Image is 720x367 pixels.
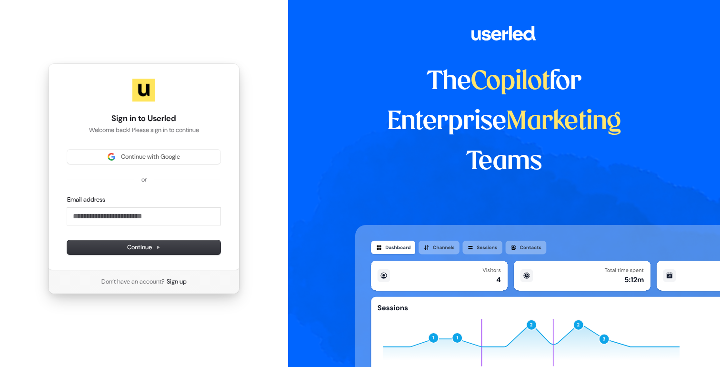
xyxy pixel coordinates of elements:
[471,70,550,94] span: Copilot
[67,195,105,204] label: Email address
[67,126,220,134] p: Welcome back! Please sign in to continue
[127,243,160,252] span: Continue
[108,153,115,161] img: Sign in with Google
[101,277,165,286] span: Don’t have an account?
[121,153,180,161] span: Continue with Google
[355,62,653,182] h1: The for Enterprise Teams
[132,79,155,102] img: Userled
[67,113,220,124] h1: Sign in to Userled
[67,240,220,255] button: Continue
[67,150,220,164] button: Sign in with GoogleContinue with Google
[506,110,621,134] span: Marketing
[167,277,187,286] a: Sign up
[141,175,147,184] p: or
